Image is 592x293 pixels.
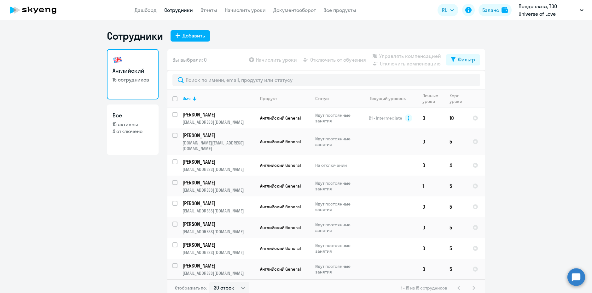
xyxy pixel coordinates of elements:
[444,259,467,279] td: 5
[183,200,255,207] a: [PERSON_NAME]
[446,54,480,65] button: Фильтр
[417,176,444,196] td: 1
[260,115,301,121] span: Английский General
[482,6,499,14] div: Баланс
[422,93,440,104] div: Личные уроки
[260,96,310,101] div: Продукт
[438,4,458,16] button: RU
[183,140,255,151] p: [DOMAIN_NAME][EMAIL_ADDRESS][DOMAIN_NAME]
[444,217,467,238] td: 5
[417,238,444,259] td: 0
[260,266,301,272] span: Английский General
[183,132,255,139] a: [PERSON_NAME]
[183,208,255,214] p: [EMAIL_ADDRESS][DOMAIN_NAME]
[260,204,301,210] span: Английский General
[172,56,207,64] span: Вы выбрали: 0
[164,7,193,13] a: Сотрудники
[519,3,577,18] p: Предоплата, ТОО Universe of Love (Универсе оф лове)
[183,262,254,269] p: [PERSON_NAME]
[450,93,463,104] div: Корп. уроки
[315,96,329,101] div: Статус
[370,96,406,101] div: Текущий уровень
[183,200,254,207] p: [PERSON_NAME]
[260,183,301,189] span: Английский General
[315,201,358,212] p: Идут постоянные занятия
[444,196,467,217] td: 5
[172,74,480,86] input: Поиск по имени, email, продукту или статусу
[417,259,444,279] td: 0
[225,7,266,13] a: Начислить уроки
[183,158,254,165] p: [PERSON_NAME]
[502,7,508,13] img: balance
[107,104,159,155] a: Все15 активны4 отключено
[315,180,358,192] p: Идут постоянные занятия
[315,243,358,254] p: Идут постоянные занятия
[417,128,444,155] td: 0
[479,4,512,16] button: Балансbalance
[183,179,254,186] p: [PERSON_NAME]
[260,225,301,230] span: Английский General
[107,30,163,42] h1: Сотрудники
[273,7,316,13] a: Документооборот
[175,285,207,291] span: Отображать по:
[260,162,301,168] span: Английский General
[183,229,255,234] p: [EMAIL_ADDRESS][DOMAIN_NAME]
[315,112,358,124] p: Идут постоянные занятия
[183,132,254,139] p: [PERSON_NAME]
[183,111,255,118] a: [PERSON_NAME]
[444,128,467,155] td: 5
[183,119,255,125] p: [EMAIL_ADDRESS][DOMAIN_NAME]
[183,96,191,101] div: Имя
[260,139,301,144] span: Английский General
[515,3,587,18] button: Предоплата, ТОО Universe of Love (Универсе оф лове)
[417,217,444,238] td: 0
[113,111,153,120] h3: Все
[135,7,157,13] a: Дашборд
[315,162,358,168] p: На отключении
[113,76,153,83] p: 15 сотрудников
[183,187,255,193] p: [EMAIL_ADDRESS][DOMAIN_NAME]
[113,67,153,75] h3: Английский
[171,30,210,42] button: Добавить
[200,7,217,13] a: Отчеты
[183,111,254,118] p: [PERSON_NAME]
[323,7,356,13] a: Все продукты
[183,262,255,269] a: [PERSON_NAME]
[315,222,358,233] p: Идут постоянные занятия
[444,176,467,196] td: 5
[107,49,159,99] a: Английский15 сотрудников
[113,121,153,128] p: 15 активны
[417,155,444,176] td: 0
[442,6,448,14] span: RU
[417,108,444,128] td: 0
[444,155,467,176] td: 4
[315,136,358,147] p: Идут постоянные занятия
[422,93,444,104] div: Личные уроки
[183,32,205,39] div: Добавить
[458,56,475,63] div: Фильтр
[450,93,467,104] div: Корп. уроки
[315,96,358,101] div: Статус
[183,270,255,276] p: [EMAIL_ADDRESS][DOMAIN_NAME]
[113,128,153,135] p: 4 отключено
[183,158,255,165] a: [PERSON_NAME]
[369,115,402,121] span: B1 - Intermediate
[183,221,254,228] p: [PERSON_NAME]
[364,96,417,101] div: Текущий уровень
[183,166,255,172] p: [EMAIL_ADDRESS][DOMAIN_NAME]
[260,96,277,101] div: Продукт
[183,96,255,101] div: Имя
[315,263,358,275] p: Идут постоянные занятия
[260,245,301,251] span: Английский General
[401,285,447,291] span: 1 - 15 из 15 сотрудников
[183,179,255,186] a: [PERSON_NAME]
[444,108,467,128] td: 10
[183,241,254,248] p: [PERSON_NAME]
[113,55,123,65] img: english
[183,250,255,255] p: [EMAIL_ADDRESS][DOMAIN_NAME]
[444,238,467,259] td: 5
[183,241,255,248] a: [PERSON_NAME]
[183,221,255,228] a: [PERSON_NAME]
[417,196,444,217] td: 0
